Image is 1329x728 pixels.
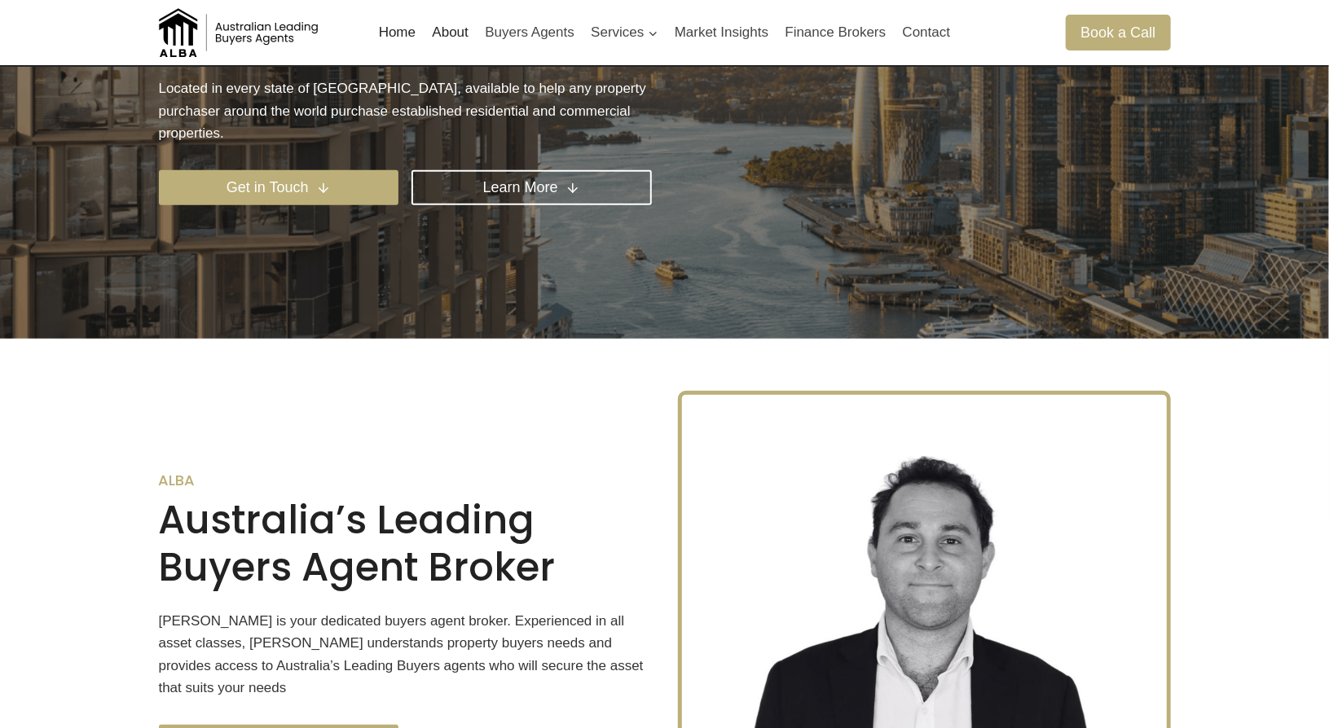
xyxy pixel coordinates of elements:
[483,176,558,200] span: Learn More
[477,13,583,52] a: Buyers Agents
[371,13,959,52] nav: Primary Navigation
[667,13,777,52] a: Market Insights
[159,77,652,144] p: Located in every state of [GEOGRAPHIC_DATA], available to help any property purchaser around the ...
[159,497,652,590] h2: Australia’s Leading Buyers Agent Broker
[159,170,399,205] a: Get in Touch
[159,610,652,699] p: [PERSON_NAME] is your dedicated buyers agent broker. Experienced in all asset classes, [PERSON_NA...
[894,13,958,52] a: Contact
[1066,15,1170,50] a: Book a Call
[424,13,477,52] a: About
[159,471,652,489] h6: ALBA
[777,13,894,52] a: Finance Brokers
[583,13,667,52] button: Child menu of Services
[227,176,309,200] span: Get in Touch
[371,13,425,52] a: Home
[159,8,322,57] img: Australian Leading Buyers Agents
[411,170,652,205] a: Learn More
